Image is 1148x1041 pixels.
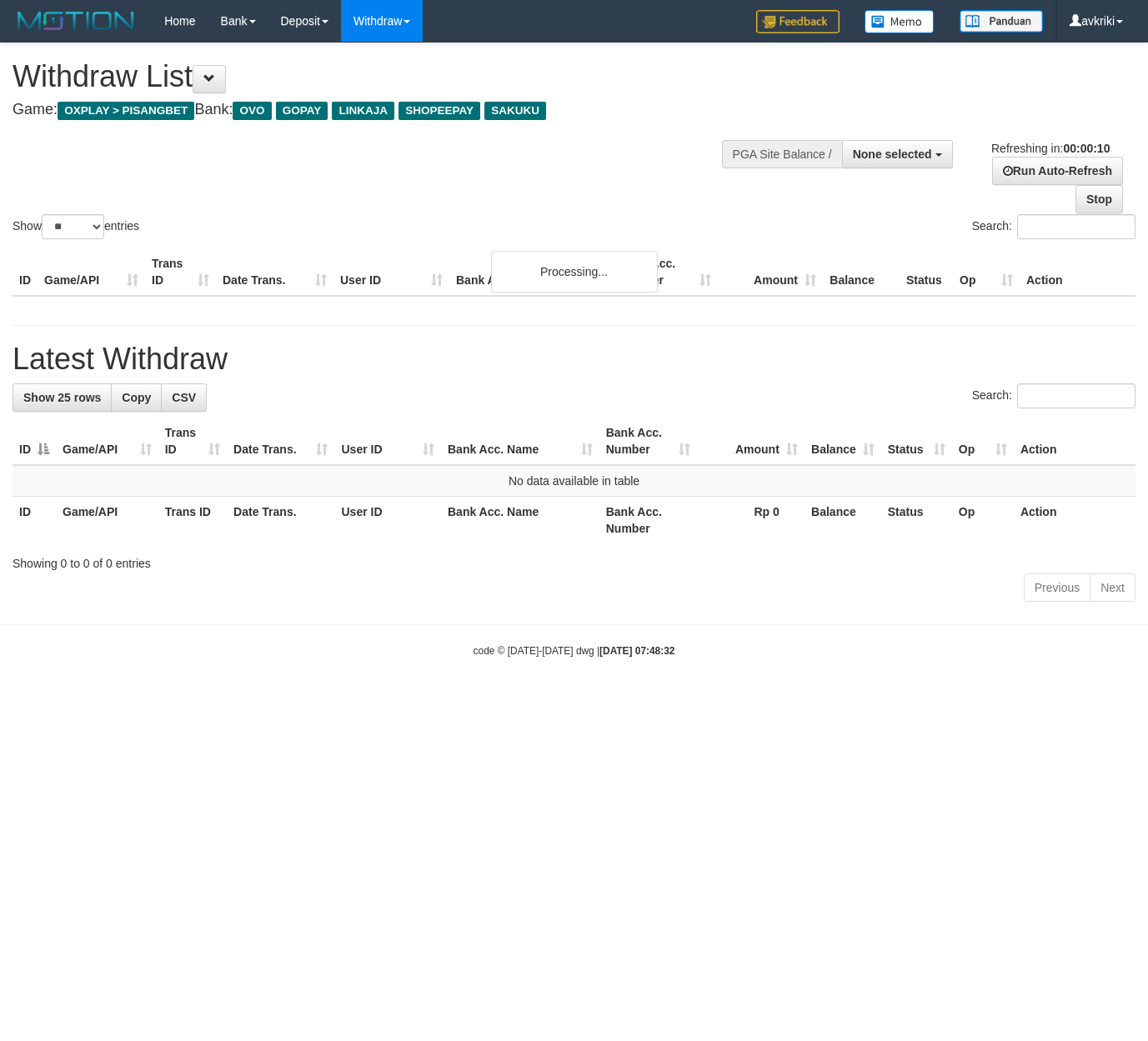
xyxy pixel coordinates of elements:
th: ID [13,497,56,544]
a: Show 25 rows [13,383,112,412]
div: PGA Site Balance / [722,140,842,168]
h4: Game: Bank: [13,102,749,118]
span: SHOPEEPAY [399,102,480,120]
img: panduan.png [960,10,1043,33]
img: Feedback.jpg [756,10,840,33]
th: User ID: activate to sort column ascending [334,418,441,465]
th: Trans ID [145,248,216,296]
small: code © [DATE]-[DATE] dwg | [474,645,675,657]
span: CSV [172,391,196,404]
h1: Latest Withdraw [13,343,1135,376]
th: ID: activate to sort column descending [13,418,56,465]
th: Op: activate to sort column ascending [952,418,1014,465]
th: Bank Acc. Number [613,248,718,296]
th: Op [952,497,1014,544]
label: Search: [972,214,1135,239]
th: Balance [823,248,900,296]
span: Show 25 rows [23,391,101,404]
th: Action [1014,497,1135,544]
th: Status [900,248,953,296]
span: None selected [853,148,932,161]
span: SAKUKU [484,102,546,120]
th: Date Trans. [227,497,334,544]
th: Status: activate to sort column ascending [881,418,952,465]
strong: [DATE] 07:48:32 [599,645,674,657]
a: Next [1090,573,1135,602]
th: Trans ID: activate to sort column ascending [158,418,227,465]
th: Balance: activate to sort column ascending [805,418,881,465]
label: Show entries [13,214,139,239]
label: Search: [972,383,1135,408]
span: GOPAY [276,102,328,120]
input: Search: [1017,383,1135,408]
input: Search: [1017,214,1135,239]
th: Rp 0 [697,497,805,544]
a: CSV [161,383,207,412]
th: Amount [718,248,823,296]
a: Stop [1075,185,1123,213]
a: Copy [111,383,162,412]
th: Game/API [56,497,158,544]
th: Trans ID [158,497,227,544]
th: Op [953,248,1020,296]
td: No data available in table [13,465,1135,497]
th: Action [1020,248,1135,296]
th: Bank Acc. Number: activate to sort column ascending [599,418,697,465]
span: OVO [233,102,271,120]
th: Bank Acc. Name [441,497,599,544]
th: Amount: activate to sort column ascending [697,418,805,465]
th: Date Trans. [216,248,333,296]
th: Game/API [38,248,145,296]
th: Status [881,497,952,544]
select: Showentries [42,214,104,239]
th: Bank Acc. Name [449,248,613,296]
div: Showing 0 to 0 of 0 entries [13,548,1135,572]
a: Run Auto-Refresh [992,157,1123,185]
a: Previous [1024,573,1090,602]
div: Processing... [491,251,658,293]
th: Balance [805,497,881,544]
button: None selected [842,140,953,168]
span: Copy [122,391,151,404]
th: Date Trans.: activate to sort column ascending [227,418,334,465]
th: User ID [334,497,441,544]
span: LINKAJA [332,102,394,120]
img: MOTION_logo.png [13,8,139,33]
th: Bank Acc. Number [599,497,697,544]
th: Bank Acc. Name: activate to sort column ascending [441,418,599,465]
strong: 00:00:10 [1063,142,1110,155]
th: Action [1014,418,1135,465]
h1: Withdraw List [13,60,749,93]
th: Game/API: activate to sort column ascending [56,418,158,465]
th: User ID [333,248,449,296]
span: Refreshing in: [991,142,1110,155]
img: Button%20Memo.svg [865,10,935,33]
span: OXPLAY > PISANGBET [58,102,194,120]
th: ID [13,248,38,296]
